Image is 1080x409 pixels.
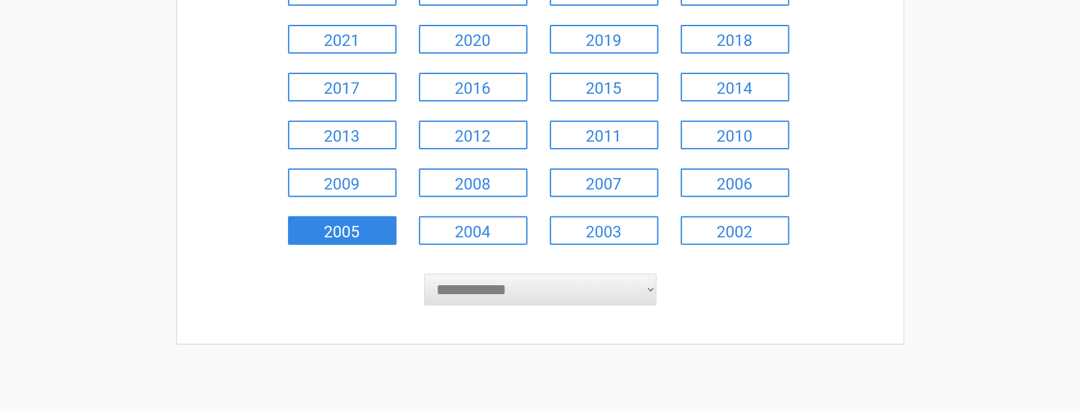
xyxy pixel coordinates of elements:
[681,73,789,101] a: 2014
[288,25,397,54] a: 2021
[550,121,658,149] a: 2011
[681,121,789,149] a: 2010
[419,25,528,54] a: 2020
[681,168,789,197] a: 2006
[288,73,397,101] a: 2017
[288,121,397,149] a: 2013
[419,121,528,149] a: 2012
[550,73,658,101] a: 2015
[288,216,397,245] a: 2005
[550,216,658,245] a: 2003
[419,216,528,245] a: 2004
[681,216,789,245] a: 2002
[550,25,658,54] a: 2019
[681,25,789,54] a: 2018
[419,168,528,197] a: 2008
[550,168,658,197] a: 2007
[419,73,528,101] a: 2016
[288,168,397,197] a: 2009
